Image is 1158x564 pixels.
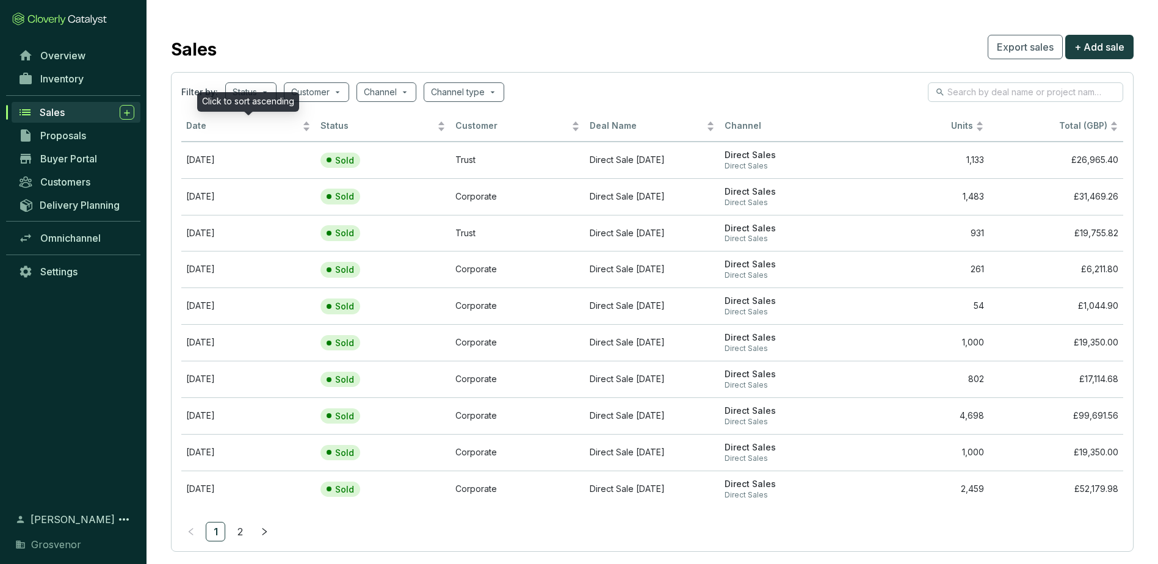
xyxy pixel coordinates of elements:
[335,374,354,385] p: Sold
[585,112,719,142] th: Deal Name
[585,251,719,287] td: Direct Sale Nov 21
[31,537,81,552] span: Grosvenor
[171,37,217,62] h2: Sales
[451,471,585,507] td: Corporate
[725,344,849,353] span: Direct Sales
[12,68,140,89] a: Inventory
[725,442,849,454] span: Direct Sales
[451,112,585,142] th: Customer
[451,434,585,471] td: Corporate
[181,112,316,142] th: Date
[585,215,719,251] td: Direct Sale Nov 21
[181,434,316,471] td: Oct 16 2024
[260,527,269,536] span: right
[12,45,140,66] a: Overview
[12,102,140,123] a: Sales
[181,361,316,397] td: Aug 01 2024
[725,150,849,161] span: Direct Sales
[585,434,719,471] td: Direct Sale Nov 21
[181,251,316,287] td: Nov 30 2023
[989,142,1123,178] td: £26,965.40
[187,527,195,536] span: left
[451,215,585,251] td: Trust
[335,301,354,312] p: Sold
[316,112,450,142] th: Status
[725,490,849,500] span: Direct Sales
[40,153,97,165] span: Buyer Portal
[725,186,849,198] span: Direct Sales
[197,92,299,112] div: Click to sort ascending
[40,129,86,142] span: Proposals
[455,120,569,132] span: Customer
[585,471,719,507] td: Direct Sale Nov 21
[255,522,274,541] li: Next Page
[451,142,585,178] td: Trust
[1074,40,1124,54] span: + Add sale
[725,198,849,208] span: Direct Sales
[585,178,719,215] td: Direct Sale Nov 21
[854,215,988,251] td: 931
[988,35,1063,59] button: Export sales
[854,361,988,397] td: 802
[725,405,849,417] span: Direct Sales
[989,434,1123,471] td: £19,350.00
[40,106,65,118] span: Sales
[451,397,585,434] td: Corporate
[181,287,316,324] td: Oct 16 2024
[725,295,849,307] span: Direct Sales
[725,307,849,317] span: Direct Sales
[40,199,120,211] span: Delivery Planning
[989,287,1123,324] td: £1,044.90
[451,361,585,397] td: Corporate
[854,178,988,215] td: 1,483
[725,270,849,280] span: Direct Sales
[181,522,201,541] button: left
[12,148,140,169] a: Buyer Portal
[335,264,354,275] p: Sold
[335,338,354,349] p: Sold
[181,471,316,507] td: Aug 01 2024
[451,251,585,287] td: Corporate
[720,112,854,142] th: Channel
[989,251,1123,287] td: £6,211.80
[585,397,719,434] td: Direct Sale Nov 21
[585,287,719,324] td: Direct Sale Nov 21
[997,40,1054,54] span: Export sales
[181,215,316,251] td: Nov 30 2023
[725,234,849,244] span: Direct Sales
[186,120,300,132] span: Date
[1059,120,1107,131] span: Total (GBP)
[40,73,84,85] span: Inventory
[335,191,354,202] p: Sold
[40,176,90,188] span: Customers
[335,484,354,495] p: Sold
[725,369,849,380] span: Direct Sales
[859,120,972,132] span: Units
[31,512,115,527] span: [PERSON_NAME]
[725,223,849,234] span: Direct Sales
[854,397,988,434] td: 4,698
[585,142,719,178] td: Direct Sale Nov 21
[335,447,354,458] p: Sold
[854,251,988,287] td: 261
[181,142,316,178] td: Jul 31 2022
[725,417,849,427] span: Direct Sales
[725,454,849,463] span: Direct Sales
[40,49,85,62] span: Overview
[854,324,988,361] td: 1,000
[181,324,316,361] td: Oct 16 2024
[206,522,225,541] a: 1
[854,112,988,142] th: Units
[854,142,988,178] td: 1,133
[989,471,1123,507] td: £52,179.98
[231,522,249,541] a: 2
[12,228,140,248] a: Omnichannel
[12,125,140,146] a: Proposals
[181,86,218,98] span: Filter by:
[989,215,1123,251] td: £19,755.82
[40,266,78,278] span: Settings
[181,397,316,434] td: Aug 01 2024
[335,411,354,422] p: Sold
[12,172,140,192] a: Customers
[255,522,274,541] button: right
